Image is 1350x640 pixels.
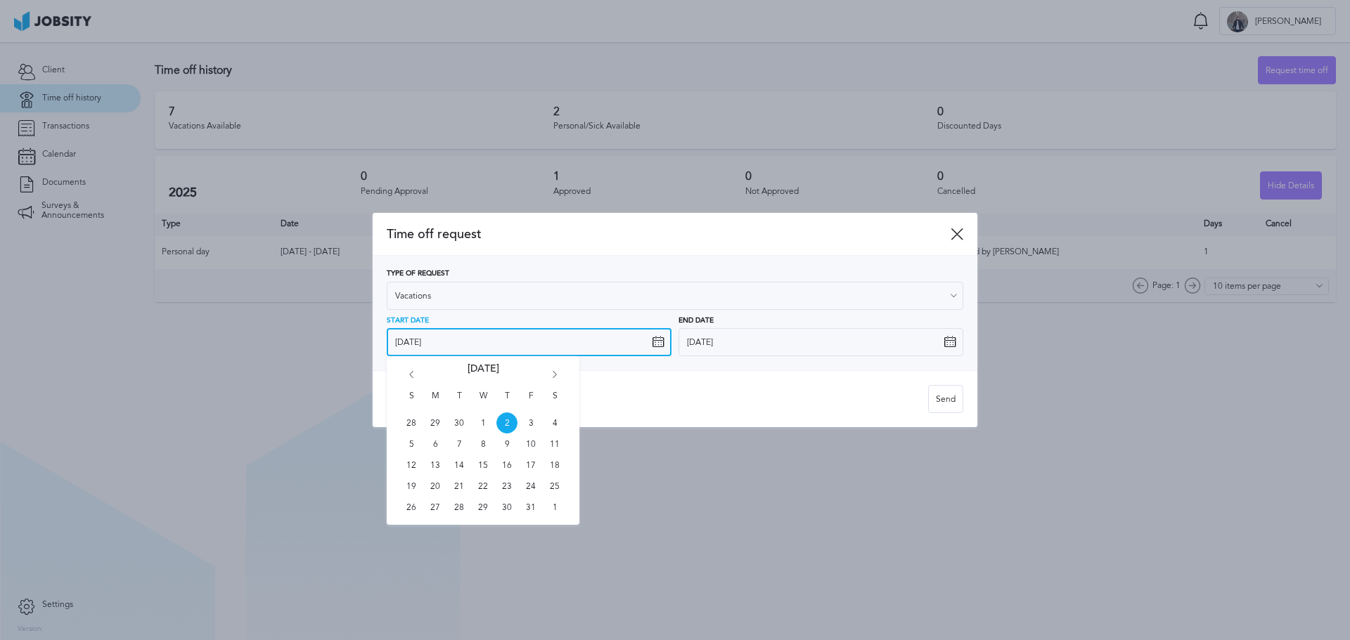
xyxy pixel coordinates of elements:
[425,497,446,518] span: Mon Oct 27 2025
[472,476,494,497] span: Wed Oct 22 2025
[520,433,541,455] span: Fri Oct 10 2025
[928,385,963,413] button: Send
[401,476,422,497] span: Sun Oct 19 2025
[401,455,422,476] span: Sun Oct 12 2025
[496,391,517,412] span: T
[449,433,470,455] span: Tue Oct 07 2025
[544,455,565,476] span: Sat Oct 18 2025
[544,497,565,518] span: Sat Nov 01 2025
[405,371,418,384] i: Go back 1 month
[472,455,494,476] span: Wed Oct 15 2025
[496,433,517,455] span: Thu Oct 09 2025
[472,433,494,455] span: Wed Oct 08 2025
[520,412,541,433] span: Fri Oct 03 2025
[401,433,422,455] span: Sun Oct 05 2025
[387,270,449,278] span: Type of Request
[472,497,494,518] span: Wed Oct 29 2025
[520,391,541,412] span: F
[449,497,470,518] span: Tue Oct 28 2025
[520,476,541,497] span: Fri Oct 24 2025
[548,371,561,384] i: Go forward 1 month
[449,455,470,476] span: Tue Oct 14 2025
[401,391,422,412] span: S
[387,227,951,242] span: Time off request
[472,412,494,433] span: Wed Oct 01 2025
[520,497,541,518] span: Fri Oct 31 2025
[425,391,446,412] span: M
[425,476,446,497] span: Mon Oct 20 2025
[544,476,565,497] span: Sat Oct 25 2025
[544,412,565,433] span: Sat Oct 04 2025
[449,412,470,433] span: Tue Sep 30 2025
[679,317,714,325] span: End Date
[929,386,963,414] div: Send
[425,412,446,433] span: Mon Sep 29 2025
[544,391,565,412] span: S
[496,412,517,433] span: Thu Oct 02 2025
[425,455,446,476] span: Mon Oct 13 2025
[520,455,541,476] span: Fri Oct 17 2025
[472,391,494,412] span: W
[496,455,517,476] span: Thu Oct 16 2025
[544,433,565,455] span: Sat Oct 11 2025
[496,476,517,497] span: Thu Oct 23 2025
[468,363,499,391] span: [DATE]
[425,433,446,455] span: Mon Oct 06 2025
[387,317,429,325] span: Start Date
[401,412,422,433] span: Sun Sep 28 2025
[401,497,422,518] span: Sun Oct 26 2025
[449,476,470,497] span: Tue Oct 21 2025
[449,391,470,412] span: T
[496,497,517,518] span: Thu Oct 30 2025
